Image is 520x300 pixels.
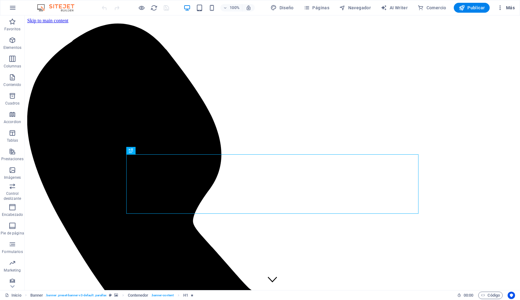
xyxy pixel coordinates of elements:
p: Accordion [4,119,21,124]
button: Usercentrics [508,292,515,299]
h6: 100% [230,4,240,11]
span: Comercio [418,5,446,11]
span: Páginas [304,5,329,11]
p: Columnas [4,64,21,69]
button: Más [495,3,517,13]
span: AI Writer [381,5,408,11]
span: . banner .preset-banner-v3-default .parallax [45,292,106,299]
button: Navegador [337,3,373,13]
button: 100% [220,4,242,11]
p: Pie de página [1,231,24,236]
i: Al redimensionar, ajustar el nivel de zoom automáticamente para ajustarse al dispositivo elegido. [246,5,251,11]
span: Haz clic para seleccionar y doble clic para editar [30,292,43,299]
h6: Tiempo de la sesión [457,292,474,299]
i: Este elemento contiene un fondo [114,294,118,297]
span: Haz clic para seleccionar y doble clic para editar [183,292,188,299]
span: Haz clic para seleccionar y doble clic para editar [128,292,149,299]
span: Diseño [271,5,294,11]
a: Skip to main content [2,2,44,8]
button: Diseño [268,3,296,13]
button: Código [478,292,503,299]
p: Encabezado [2,212,23,217]
p: Prestaciones [1,156,23,161]
p: Formularios [2,249,23,254]
p: Elementos [3,45,21,50]
p: Tablas [7,138,18,143]
div: Diseño (Ctrl+Alt+Y) [268,3,296,13]
button: Páginas [301,3,332,13]
button: Haz clic para salir del modo de previsualización y seguir editando [138,4,145,11]
span: Navegador [339,5,371,11]
p: Marketing [4,268,21,273]
i: Este elemento es un preajuste personalizable [109,294,112,297]
span: 00 00 [464,292,473,299]
i: Volver a cargar página [150,4,158,11]
nav: breadcrumb [30,292,194,299]
button: Publicar [454,3,490,13]
span: : [468,293,469,298]
p: Favoritos [4,27,20,32]
button: reload [150,4,158,11]
span: Publicar [459,5,485,11]
p: Cuadros [5,101,20,106]
span: . banner-content [151,292,174,299]
span: Código [481,292,500,299]
span: Más [497,5,515,11]
p: Imágenes [4,175,21,180]
button: Comercio [415,3,449,13]
a: Haz clic para cancelar la selección y doble clic para abrir páginas [5,292,21,299]
img: Editor Logo [36,4,82,11]
i: El elemento contiene una animación [191,294,193,297]
button: AI Writer [378,3,410,13]
p: Contenido [3,82,21,87]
